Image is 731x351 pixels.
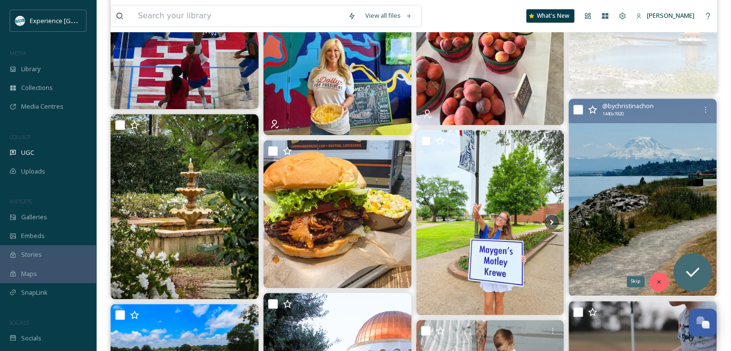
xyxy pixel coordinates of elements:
span: SnapLink [21,288,48,297]
span: @ bychristinachon [602,101,654,111]
span: Collections [21,83,53,92]
span: Experience [GEOGRAPHIC_DATA] [30,16,125,25]
span: Socials [21,334,41,343]
a: What's New [526,9,574,23]
span: UGC [21,148,34,157]
span: 1440 x 1920 [602,111,624,117]
span: Media Centres [21,102,63,111]
a: View all files [360,6,417,25]
a: [PERSON_NAME] [631,6,699,25]
span: Galleries [21,213,47,222]
img: This view never gets old. #pnw #pnwliving #washington #downtownruston #pointruston #waterfront #m... [569,99,717,296]
span: COLLECT [10,133,30,140]
img: 24IZHUKKFBA4HCESFN4PRDEIEY.avif [15,16,25,25]
img: For those that know! Chanterelle Mushroom burger is on our menu until sold out. Limited quantitie... [263,140,411,288]
span: Embeds [21,231,45,240]
div: Skip [627,276,644,287]
span: Library [21,64,40,74]
span: Maps [21,269,37,278]
button: Open Chat [689,309,717,337]
img: Officially a week until our OSL’s get their first group of Freshman!🩵🐶❤️ Headed to orientation th... [416,130,564,315]
img: 486551977_18490039954025151_5028755195000357739_n.jpg [111,114,259,299]
span: SOCIALS [10,319,29,326]
span: Uploads [21,167,45,176]
span: [PERSON_NAME] [647,11,694,20]
span: MEDIA [10,50,26,57]
span: WIDGETS [10,198,32,205]
span: Stories [21,250,42,259]
input: Search your library [133,5,343,26]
